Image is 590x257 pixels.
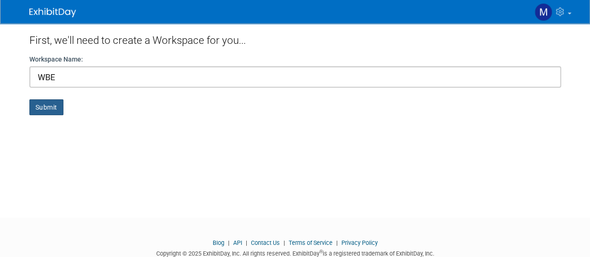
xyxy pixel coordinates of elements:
a: Terms of Service [289,239,333,246]
div: First, we'll need to create a Workspace for you... [29,23,561,55]
span: | [226,239,232,246]
label: Workspace Name: [29,55,83,64]
a: Contact Us [251,239,280,246]
span: | [281,239,287,246]
input: Name of your organization [29,66,561,88]
img: ExhibitDay [29,8,76,17]
sup: ® [319,249,323,254]
a: API [233,239,242,246]
img: melissa cooper [534,3,552,21]
a: Privacy Policy [341,239,378,246]
span: | [334,239,340,246]
a: Blog [213,239,224,246]
span: | [243,239,250,246]
button: Submit [29,99,63,115]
